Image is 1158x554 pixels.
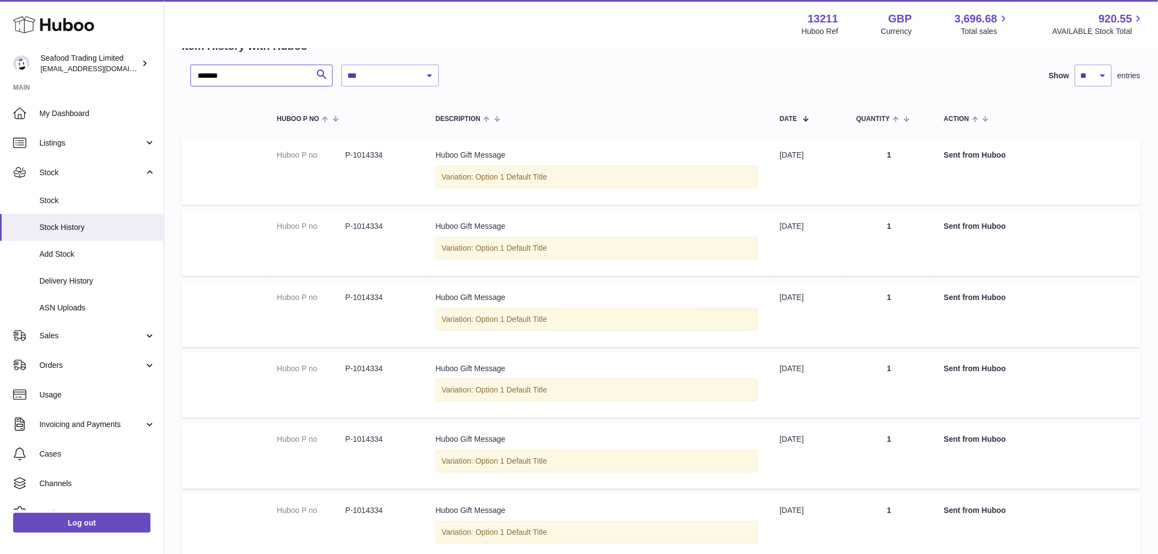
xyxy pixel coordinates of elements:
[345,221,414,232] dd: P-1014334
[39,419,144,430] span: Invoicing and Payments
[436,450,758,472] div: Variation: Option 1 Default Title
[39,195,155,206] span: Stock
[425,139,769,205] td: Huboo Gift Message
[40,53,139,74] div: Seafood Trading Limited
[345,505,414,516] dd: P-1014334
[846,281,933,347] td: 1
[39,222,155,233] span: Stock History
[846,423,933,489] td: 1
[39,360,144,371] span: Orders
[39,168,144,178] span: Stock
[277,292,345,303] dt: Huboo P no
[944,435,1006,443] strong: Sent from Huboo
[39,138,144,148] span: Listings
[39,108,155,119] span: My Dashboard
[425,281,769,347] td: Huboo Gift Message
[40,64,161,73] span: [EMAIL_ADDRESS][DOMAIN_NAME]
[39,478,155,489] span: Channels
[1052,11,1145,37] a: 920.55 AVAILABLE Stock Total
[39,303,155,313] span: ASN Uploads
[769,139,846,205] td: [DATE]
[944,364,1006,373] strong: Sent from Huboo
[961,26,1010,37] span: Total sales
[277,434,345,445] dt: Huboo P no
[345,292,414,303] dd: P-1014334
[944,293,1006,302] strong: Sent from Huboo
[1118,71,1140,81] span: entries
[277,116,319,123] span: Huboo P no
[345,150,414,160] dd: P-1014334
[1099,11,1132,26] span: 920.55
[436,521,758,544] div: Variation: Option 1 Default Title
[846,353,933,418] td: 1
[39,276,155,286] span: Delivery History
[944,506,1006,515] strong: Sent from Huboo
[13,55,30,72] img: internalAdmin-13211@internal.huboo.com
[39,449,155,459] span: Cases
[944,116,969,123] span: Action
[39,508,155,518] span: Settings
[846,139,933,205] td: 1
[39,331,144,341] span: Sales
[39,390,155,400] span: Usage
[1049,71,1069,81] label: Show
[436,237,758,259] div: Variation: Option 1 Default Title
[436,308,758,331] div: Variation: Option 1 Default Title
[846,210,933,276] td: 1
[1052,26,1145,37] span: AVAILABLE Stock Total
[888,11,912,26] strong: GBP
[277,221,345,232] dt: Huboo P no
[345,363,414,374] dd: P-1014334
[944,222,1006,230] strong: Sent from Huboo
[944,151,1006,159] strong: Sent from Huboo
[425,210,769,276] td: Huboo Gift Message
[425,353,769,418] td: Huboo Gift Message
[955,11,1010,37] a: 3,696.68 Total sales
[436,166,758,188] div: Variation: Option 1 Default Title
[769,210,846,276] td: [DATE]
[277,505,345,516] dt: Huboo P no
[769,423,846,489] td: [DATE]
[277,363,345,374] dt: Huboo P no
[881,26,912,37] div: Currency
[856,116,890,123] span: Quantity
[769,281,846,347] td: [DATE]
[436,379,758,401] div: Variation: Option 1 Default Title
[277,150,345,160] dt: Huboo P no
[780,116,797,123] span: Date
[425,423,769,489] td: Huboo Gift Message
[39,249,155,259] span: Add Stock
[802,26,838,37] div: Huboo Ref
[345,434,414,445] dd: P-1014334
[769,353,846,418] td: [DATE]
[436,116,480,123] span: Description
[13,513,150,533] a: Log out
[955,11,998,26] span: 3,696.68
[808,11,838,26] strong: 13211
